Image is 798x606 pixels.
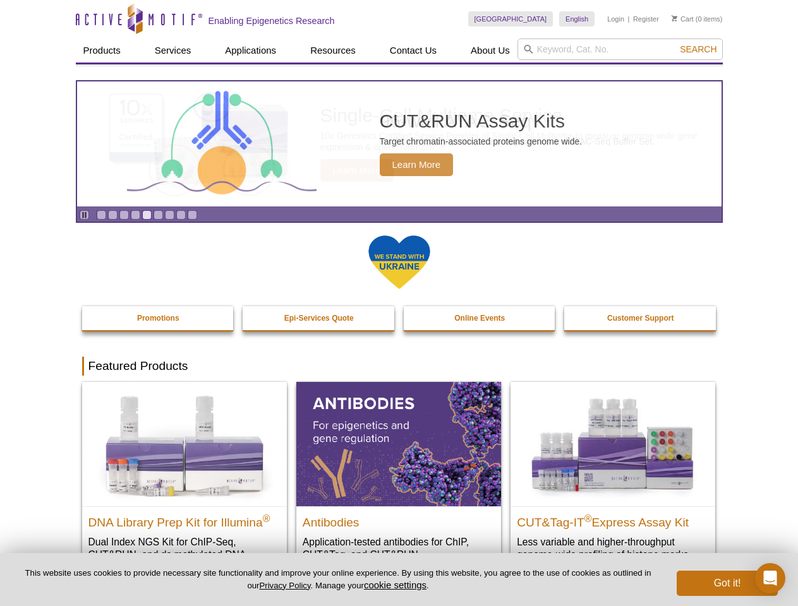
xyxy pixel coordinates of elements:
[188,210,197,220] a: Go to slide 9
[143,97,301,191] img: Active Motif Kit photo
[303,510,495,529] h2: Antibodies
[672,15,694,23] a: Cart
[463,39,517,62] a: About Us
[559,11,595,27] a: English
[296,382,501,573] a: All Antibodies Antibodies Application-tested antibodies for ChIP, CUT&Tag, and CUT&RUN.
[511,382,715,573] a: CUT&Tag-IT® Express Assay Kit CUT&Tag-IT®Express Assay Kit Less variable and higher-throughput ge...
[76,39,128,62] a: Products
[82,357,716,376] h2: Featured Products
[628,11,630,27] li: |
[468,11,553,27] a: [GEOGRAPHIC_DATA]
[607,314,674,323] strong: Customer Support
[633,15,659,23] a: Register
[382,39,444,62] a: Contact Us
[176,210,186,220] a: Go to slide 8
[77,81,722,206] article: 96-well ATAC-Seq
[97,210,106,220] a: Go to slide 1
[584,513,592,523] sup: ®
[259,581,310,590] a: Privacy Policy
[88,535,281,574] p: Dual Index NGS Kit for ChIP-Seq, CUT&RUN, and ds methylated DNA assays.
[517,39,723,60] input: Keyword, Cat. No.
[142,210,152,220] a: Go to slide 5
[165,210,174,220] a: Go to slide 7
[108,210,118,220] a: Go to slide 2
[82,382,287,586] a: DNA Library Prep Kit for Illumina DNA Library Prep Kit for Illumina® Dual Index NGS Kit for ChIP-...
[672,11,723,27] li: (0 items)
[564,306,717,330] a: Customer Support
[404,306,557,330] a: Online Events
[154,210,163,220] a: Go to slide 6
[364,579,426,590] button: cookie settings
[380,153,454,176] span: Learn More
[20,567,656,591] p: This website uses cookies to provide necessary site functionality and improve your online experie...
[77,81,722,206] a: Active Motif Kit photo 96-well ATAC-Seq Pre-loaded ready-to-use Tn5 transposomes and ATAC-Seq Buf...
[303,535,495,561] p: Application-tested antibodies for ChIP, CUT&Tag, and CUT&RUN.
[82,382,287,506] img: DNA Library Prep Kit for Illumina
[131,210,140,220] a: Go to slide 4
[380,136,655,147] p: Pre-loaded ready-to-use Tn5 transposomes and ATAC-Seq Buffer Set.
[284,314,354,323] strong: Epi-Services Quote
[119,210,129,220] a: Go to slide 3
[137,314,179,323] strong: Promotions
[243,306,396,330] a: Epi-Services Quote
[380,112,655,131] h2: 96-well ATAC-Seq
[88,510,281,529] h2: DNA Library Prep Kit for Illumina
[454,314,505,323] strong: Online Events
[263,513,270,523] sup: ®
[296,382,501,506] img: All Antibodies
[217,39,284,62] a: Applications
[209,15,335,27] h2: Enabling Epigenetics Research
[755,563,785,593] div: Open Intercom Messenger
[517,535,709,561] p: Less variable and higher-throughput genome-wide profiling of histone marks​.
[680,44,716,54] span: Search
[511,382,715,506] img: CUT&Tag-IT® Express Assay Kit
[147,39,199,62] a: Services
[607,15,624,23] a: Login
[80,210,89,220] a: Toggle autoplay
[368,234,431,290] img: We Stand With Ukraine
[677,571,778,596] button: Got it!
[303,39,363,62] a: Resources
[517,510,709,529] h2: CUT&Tag-IT Express Assay Kit
[672,15,677,21] img: Your Cart
[82,306,235,330] a: Promotions
[676,44,720,55] button: Search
